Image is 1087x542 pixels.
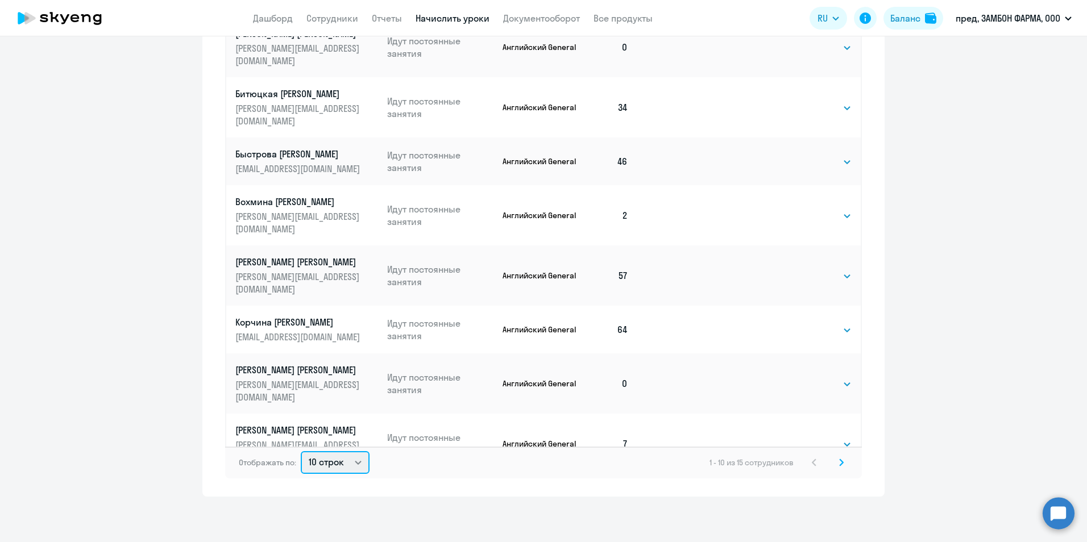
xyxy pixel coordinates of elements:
[579,353,637,414] td: 0
[253,12,293,24] a: Дашборд
[235,364,378,403] a: [PERSON_NAME] [PERSON_NAME][PERSON_NAME][EMAIL_ADDRESS][DOMAIN_NAME]
[503,439,579,449] p: Английский General
[503,270,579,281] p: Английский General
[387,317,494,342] p: Идут постоянные занятия
[387,149,494,174] p: Идут постоянные занятия
[235,148,378,175] a: Быстрова [PERSON_NAME][EMAIL_ADDRESS][DOMAIN_NAME]
[387,431,494,456] p: Идут постоянные занятия
[810,7,847,30] button: RU
[579,137,637,185] td: 46
[235,210,363,235] p: [PERSON_NAME][EMAIL_ADDRESS][DOMAIN_NAME]
[925,12,936,24] img: balance
[503,12,580,24] a: Документооборот
[503,324,579,335] p: Английский General
[579,414,637,474] td: 7
[372,12,402,24] a: Отчеты
[594,12,653,24] a: Все продукты
[710,457,794,468] span: 1 - 10 из 15 сотрудников
[503,102,579,112] p: Английский General
[235,270,363,295] p: [PERSON_NAME][EMAIL_ADDRESS][DOMAIN_NAME]
[579,245,637,306] td: 57
[579,306,637,353] td: 64
[235,424,363,436] p: [PERSON_NAME] [PERSON_NAME]
[387,263,494,288] p: Идут постоянные занятия
[503,210,579,220] p: Английский General
[579,77,637,137] td: 34
[235,316,363,328] p: Корчина [PERSON_NAME]
[235,256,363,268] p: [PERSON_NAME] [PERSON_NAME]
[235,87,378,127] a: Битюцкая [PERSON_NAME][PERSON_NAME][EMAIL_ADDRESS][DOMAIN_NAME]
[306,12,358,24] a: Сотрудники
[387,35,494,60] p: Идут постоянные занятия
[235,102,363,127] p: [PERSON_NAME][EMAIL_ADDRESS][DOMAIN_NAME]
[235,195,378,235] a: Вохмина [PERSON_NAME][PERSON_NAME][EMAIL_ADDRESS][DOMAIN_NAME]
[883,7,943,30] button: Балансbalance
[503,42,579,52] p: Английский General
[950,5,1077,32] button: пред, ЗАМБОН ФАРМА, ООО
[235,87,363,100] p: Битюцкая [PERSON_NAME]
[387,371,494,396] p: Идут постоянные занятия
[235,378,363,403] p: [PERSON_NAME][EMAIL_ADDRESS][DOMAIN_NAME]
[416,12,489,24] a: Начислить уроки
[235,439,363,464] p: [PERSON_NAME][EMAIL_ADDRESS][DOMAIN_NAME]
[579,185,637,245] td: 2
[890,11,920,25] div: Баланс
[235,364,363,376] p: [PERSON_NAME] [PERSON_NAME]
[235,42,363,67] p: [PERSON_NAME][EMAIL_ADDRESS][DOMAIN_NAME]
[235,27,378,67] a: [PERSON_NAME] [PERSON_NAME][PERSON_NAME][EMAIL_ADDRESS][DOMAIN_NAME]
[235,316,378,343] a: Корчина [PERSON_NAME][EMAIL_ADDRESS][DOMAIN_NAME]
[579,17,637,77] td: 0
[239,457,296,468] span: Отображать по:
[956,11,1060,25] p: пред, ЗАМБОН ФАРМА, ООО
[235,331,363,343] p: [EMAIL_ADDRESS][DOMAIN_NAME]
[235,148,363,160] p: Быстрова [PERSON_NAME]
[235,195,363,208] p: Вохмина [PERSON_NAME]
[235,162,363,175] p: [EMAIL_ADDRESS][DOMAIN_NAME]
[818,11,828,25] span: RU
[387,203,494,228] p: Идут постоянные занятия
[235,256,378,295] a: [PERSON_NAME] [PERSON_NAME][PERSON_NAME][EMAIL_ADDRESS][DOMAIN_NAME]
[503,378,579,389] p: Английский General
[503,156,579,166] p: Английский General
[387,95,494,120] p: Идут постоянные занятия
[235,424,378,464] a: [PERSON_NAME] [PERSON_NAME][PERSON_NAME][EMAIL_ADDRESS][DOMAIN_NAME]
